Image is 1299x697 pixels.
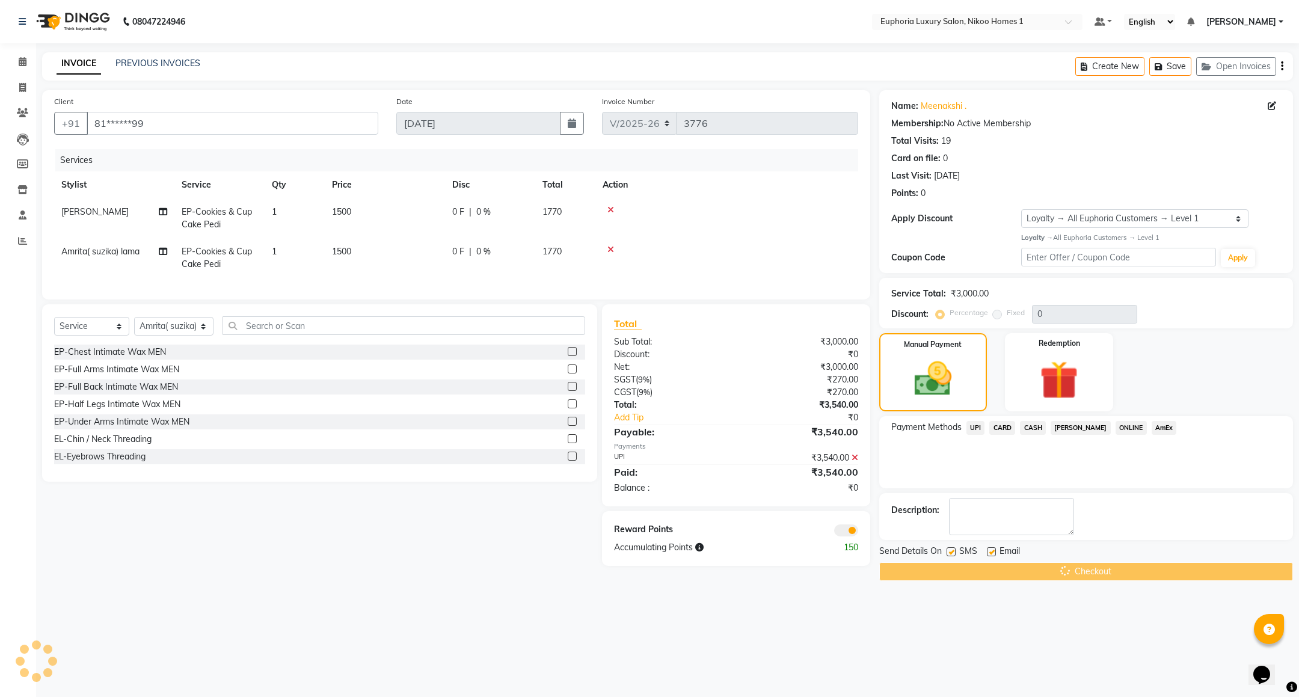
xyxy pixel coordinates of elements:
[535,171,595,198] th: Total
[951,287,989,300] div: ₹3,000.00
[1152,421,1177,435] span: AmEx
[736,386,867,399] div: ₹270.00
[54,433,152,446] div: EL-Chin / Neck Threading
[605,465,736,479] div: Paid:
[605,399,736,411] div: Total:
[959,545,977,560] span: SMS
[1116,421,1147,435] span: ONLINE
[55,149,867,171] div: Services
[941,135,951,147] div: 19
[950,307,988,318] label: Percentage
[542,206,562,217] span: 1770
[54,450,146,463] div: EL-Eyebrows Threading
[1028,356,1091,404] img: _gift.svg
[605,452,736,464] div: UPI
[736,348,867,361] div: ₹0
[891,117,944,130] div: Membership:
[605,482,736,494] div: Balance :
[891,135,939,147] div: Total Visits:
[87,112,378,135] input: Search by Name/Mobile/Email/Code
[614,318,642,330] span: Total
[54,171,174,198] th: Stylist
[1021,233,1281,243] div: All Euphoria Customers → Level 1
[891,100,918,112] div: Name:
[54,398,180,411] div: EP-Half Legs Intimate Wax MEN
[891,117,1281,130] div: No Active Membership
[54,112,88,135] button: +91
[736,361,867,373] div: ₹3,000.00
[182,206,252,230] span: EP-Cookies & Cup Cake Pedi
[639,387,650,397] span: 9%
[325,171,445,198] th: Price
[1007,307,1025,318] label: Fixed
[605,541,802,554] div: Accumulating Points
[1248,649,1287,685] iframe: chat widget
[605,361,736,373] div: Net:
[452,206,464,218] span: 0 F
[1196,57,1276,76] button: Open Invoices
[891,504,939,517] div: Description:
[614,387,636,398] span: CGST
[891,308,929,321] div: Discount:
[605,348,736,361] div: Discount:
[132,5,185,38] b: 08047224946
[921,100,966,112] a: Meenakshi .
[476,245,491,258] span: 0 %
[736,452,867,464] div: ₹3,540.00
[989,421,1015,435] span: CARD
[57,53,101,75] a: INVOICE
[272,246,277,257] span: 1
[54,381,178,393] div: EP-Full Back Intimate Wax MEN
[223,316,585,335] input: Search or Scan
[921,187,926,200] div: 0
[605,386,736,399] div: ( )
[61,246,140,257] span: Amrita( suzika) lama
[54,363,179,376] div: EP-Full Arms Intimate Wax MEN
[605,411,758,424] a: Add Tip
[904,339,962,350] label: Manual Payment
[445,171,535,198] th: Disc
[891,287,946,300] div: Service Total:
[736,425,867,439] div: ₹3,540.00
[605,425,736,439] div: Payable:
[1000,545,1020,560] span: Email
[891,212,1021,225] div: Apply Discount
[934,170,960,182] div: [DATE]
[265,171,325,198] th: Qty
[605,373,736,386] div: ( )
[891,421,962,434] span: Payment Methods
[182,246,252,269] span: EP-Cookies & Cup Cake Pedi
[891,251,1021,264] div: Coupon Code
[542,246,562,257] span: 1770
[1020,421,1046,435] span: CASH
[802,541,867,554] div: 150
[602,96,654,107] label: Invoice Number
[614,441,858,452] div: Payments
[736,465,867,479] div: ₹3,540.00
[54,416,189,428] div: EP-Under Arms Intimate Wax MEN
[758,411,867,424] div: ₹0
[614,374,636,385] span: SGST
[54,96,73,107] label: Client
[736,482,867,494] div: ₹0
[736,336,867,348] div: ₹3,000.00
[174,171,265,198] th: Service
[469,245,471,258] span: |
[966,421,985,435] span: UPI
[115,58,200,69] a: PREVIOUS INVOICES
[54,346,166,358] div: EP-Chest Intimate Wax MEN
[1051,421,1111,435] span: [PERSON_NAME]
[879,545,942,560] span: Send Details On
[736,373,867,386] div: ₹270.00
[332,246,351,257] span: 1500
[1206,16,1276,28] span: [PERSON_NAME]
[638,375,649,384] span: 9%
[891,170,932,182] div: Last Visit:
[891,152,941,165] div: Card on file:
[272,206,277,217] span: 1
[903,357,964,401] img: _cash.svg
[1075,57,1144,76] button: Create New
[1149,57,1191,76] button: Save
[943,152,948,165] div: 0
[61,206,129,217] span: [PERSON_NAME]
